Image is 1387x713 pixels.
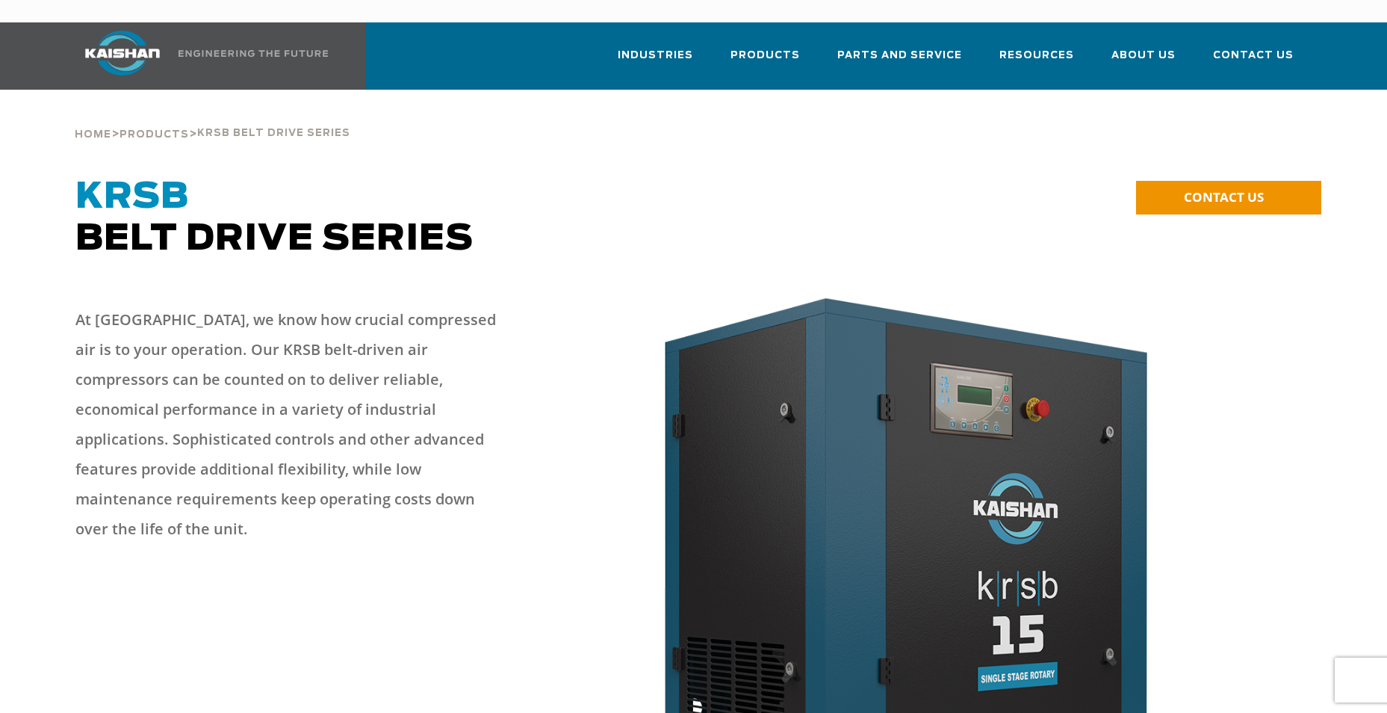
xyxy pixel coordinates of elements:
[75,127,111,141] a: Home
[837,47,962,64] span: Parts and Service
[618,36,693,87] a: Industries
[75,130,111,140] span: Home
[1136,181,1321,214] a: CONTACT US
[730,47,800,64] span: Products
[66,31,179,75] img: kaishan logo
[66,22,331,90] a: Kaishan USA
[179,50,328,57] img: Engineering the future
[1184,188,1264,206] span: CONTACT US
[730,36,800,87] a: Products
[1111,36,1176,87] a: About Us
[75,179,189,215] span: KRSB
[120,130,189,140] span: Products
[1111,47,1176,64] span: About Us
[197,129,350,138] span: krsb belt drive series
[1213,47,1294,64] span: Contact Us
[75,179,474,257] span: Belt Drive Series
[837,36,962,87] a: Parts and Service
[75,90,350,146] div: > >
[120,127,189,141] a: Products
[1213,36,1294,87] a: Contact Us
[618,47,693,64] span: Industries
[999,47,1074,64] span: Resources
[75,305,509,544] p: At [GEOGRAPHIC_DATA], we know how crucial compressed air is to your operation. Our KRSB belt-driv...
[999,36,1074,87] a: Resources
